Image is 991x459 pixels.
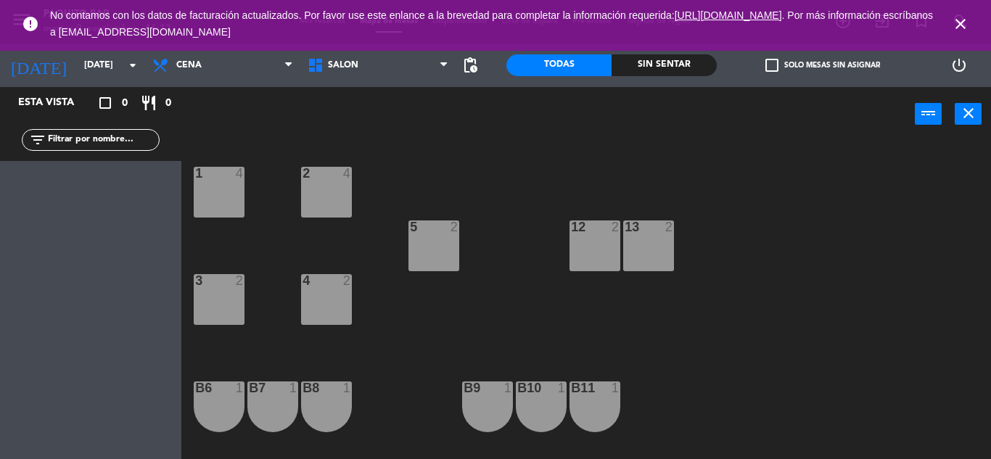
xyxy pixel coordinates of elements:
[289,381,298,394] div: 1
[343,167,352,180] div: 4
[122,95,128,112] span: 0
[236,381,244,394] div: 1
[955,103,982,125] button: close
[303,167,303,180] div: 2
[303,381,303,394] div: B8
[46,132,159,148] input: Filtrar por nombre...
[328,60,358,70] span: SALON
[765,59,778,72] span: check_box_outline_blank
[7,94,104,112] div: Esta vista
[665,220,674,233] div: 2
[236,167,244,180] div: 4
[960,104,977,122] i: close
[506,54,612,76] div: Todas
[303,274,303,287] div: 4
[96,94,114,112] i: crop_square
[343,274,352,287] div: 2
[236,274,244,287] div: 2
[410,220,411,233] div: 5
[29,131,46,149] i: filter_list
[343,381,352,394] div: 1
[22,15,39,33] i: error
[571,381,572,394] div: b11
[950,57,968,74] i: power_settings_new
[195,381,196,394] div: B6
[765,59,880,72] label: Solo mesas sin asignar
[612,54,717,76] div: Sin sentar
[571,220,572,233] div: 12
[612,381,620,394] div: 1
[124,57,141,74] i: arrow_drop_down
[920,104,937,122] i: power_input
[675,9,782,21] a: [URL][DOMAIN_NAME]
[461,57,479,74] span: pending_actions
[195,167,196,180] div: 1
[50,9,933,38] a: . Por más información escríbanos a [EMAIL_ADDRESS][DOMAIN_NAME]
[176,60,202,70] span: Cena
[952,15,969,33] i: close
[504,381,513,394] div: 1
[915,103,942,125] button: power_input
[140,94,157,112] i: restaurant
[165,95,171,112] span: 0
[451,220,459,233] div: 2
[249,381,250,394] div: B7
[612,220,620,233] div: 2
[517,381,518,394] div: B10
[195,274,196,287] div: 3
[558,381,567,394] div: 1
[50,9,933,38] span: No contamos con los datos de facturación actualizados. Por favor use este enlance a la brevedad p...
